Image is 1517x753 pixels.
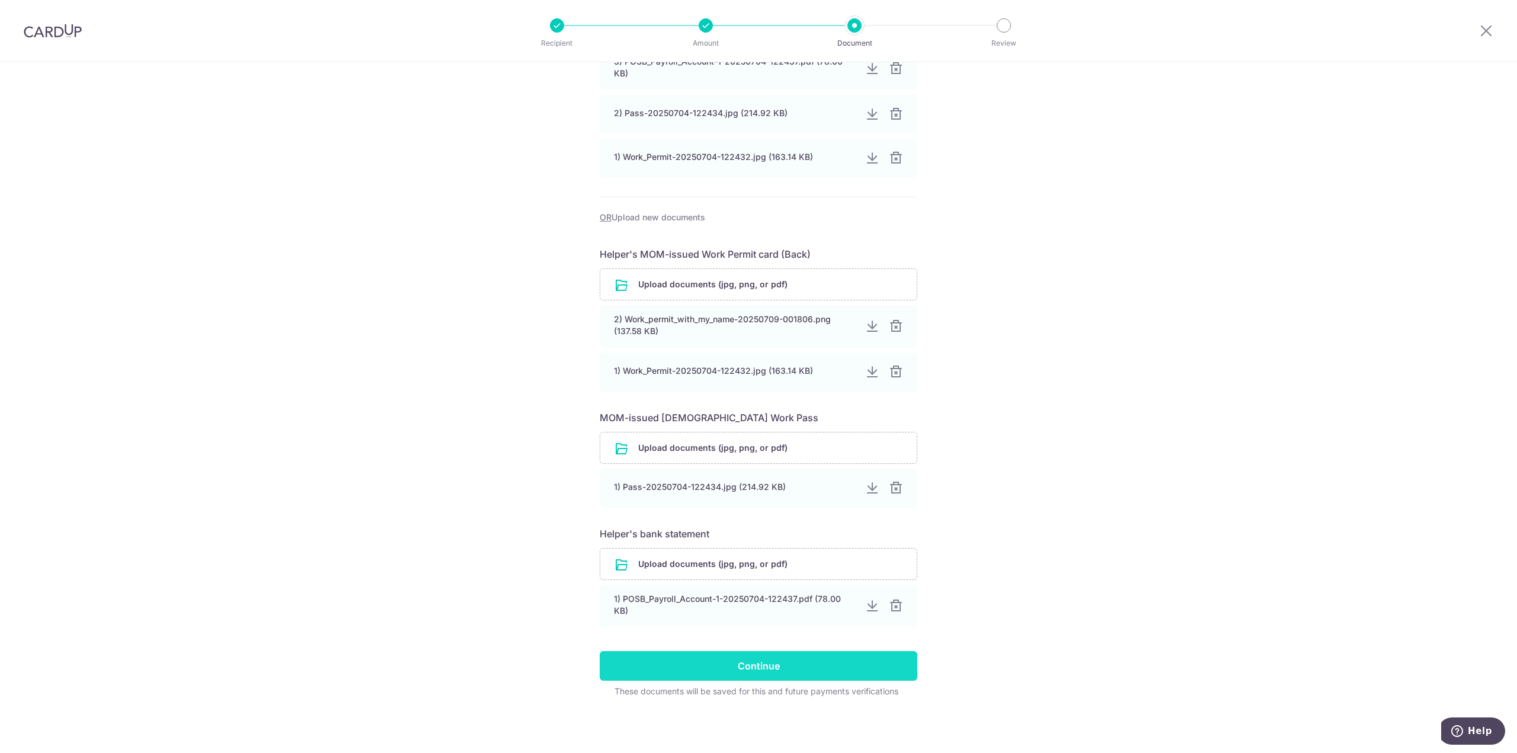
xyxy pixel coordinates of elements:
p: Document [811,37,898,49]
div: 1) Pass-20250704-122434.jpg (214.92 KB) [614,481,856,493]
u: OR [600,212,612,222]
input: Continue [600,651,917,681]
div: 1) Work_Permit-20250704-122432.jpg (163.14 KB) [614,365,856,377]
div: 2) Work_permit_with_my_name-20250709-001806.png (137.58 KB) [614,313,856,337]
div: These documents will be saved for this and future payments verifications [600,685,913,697]
p: Review [960,37,1048,49]
div: 1) Work_Permit-20250704-122432.jpg (163.14 KB) [614,151,856,163]
h6: Helper's bank statement [600,527,917,541]
iframe: Opens a widget where you can find more information [1441,717,1505,747]
div: 2) Pass-20250704-122434.jpg (214.92 KB) [614,107,856,119]
div: 1) POSB_Payroll_Account-1-20250704-122437.pdf (78.00 KB) [614,593,856,617]
img: CardUp [24,24,82,38]
p: Upload new documents [600,212,917,223]
div: Upload documents (jpg, png, or pdf) [600,268,917,300]
h6: MOM-issued [DEMOGRAPHIC_DATA] Work Pass [600,411,917,425]
div: 3) POSB_Payroll_Account-1-20250704-122437.pdf (78.00 KB) [614,56,856,79]
p: Amount [662,37,750,49]
div: Upload documents (jpg, png, or pdf) [600,432,917,464]
p: Recipient [513,37,601,49]
div: Upload documents (jpg, png, or pdf) [600,548,917,580]
h6: Helper's MOM-issued Work Permit card (Back) [600,247,917,261]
